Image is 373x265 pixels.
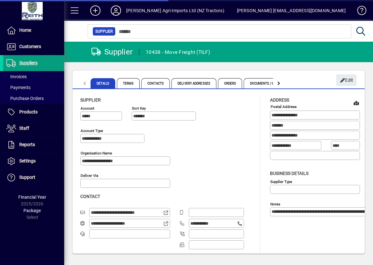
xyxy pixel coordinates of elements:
a: Reports [3,137,64,153]
a: Settings [3,153,64,169]
span: Orders [218,78,242,88]
a: Purchase Orders [3,93,64,104]
a: Support [3,170,64,186]
span: Address [270,97,289,103]
span: Customers [19,44,41,49]
span: Contacts [141,78,170,88]
span: Invoices [6,74,27,79]
mat-label: Supplier type [270,179,292,184]
button: Edit [336,74,357,86]
span: Package [23,208,41,213]
span: Details [91,78,115,88]
mat-label: Organisation name [81,151,112,155]
a: Knowledge Base [352,1,365,22]
a: Products [3,104,64,120]
span: Support [19,175,35,180]
a: View on map [351,98,361,108]
div: 10438 - Move Freight (TILF) [146,47,210,57]
span: Suppliers [19,60,38,65]
a: Home [3,22,64,38]
span: Payments [6,85,30,90]
div: Supplier [91,47,133,57]
span: Purchase Orders [6,96,44,101]
span: Business details [270,171,308,176]
a: Invoices [3,71,64,82]
button: Profile [106,5,126,16]
span: Home [19,28,31,33]
mat-label: Account Type [81,128,103,133]
mat-label: Notes [270,202,280,206]
div: [PERSON_NAME] Agri-Imports Ltd (NZ Tractors) [126,5,224,16]
div: [PERSON_NAME] [EMAIL_ADDRESS][DOMAIN_NAME] [237,5,346,16]
a: Staff [3,120,64,137]
mat-label: Deliver via [81,173,98,178]
span: Supplier [80,97,101,103]
span: Financial Year [18,195,46,200]
span: Contact [80,194,100,199]
mat-label: Sort key [132,106,146,111]
span: Documents / Images [244,78,290,88]
span: Supplier [95,28,113,35]
span: Settings [19,158,36,163]
span: Edit [340,75,353,86]
a: Customers [3,39,64,55]
button: Add [85,5,106,16]
span: Reports [19,142,35,147]
mat-label: Account [81,106,94,111]
span: Staff [19,126,29,131]
span: Products [19,109,38,114]
span: Delivery Addresses [171,78,216,88]
a: Payments [3,82,64,93]
span: Terms [117,78,140,88]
